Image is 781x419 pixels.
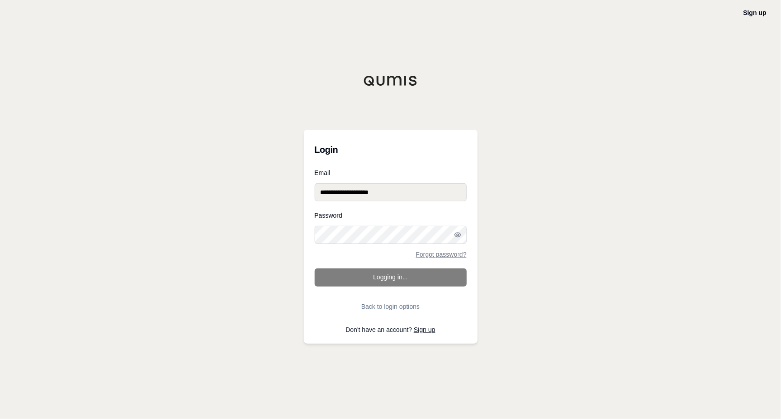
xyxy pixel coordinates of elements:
[414,326,435,333] a: Sign up
[315,141,467,159] h3: Login
[315,326,467,333] p: Don't have an account?
[315,212,467,219] label: Password
[743,9,767,16] a: Sign up
[364,75,418,86] img: Qumis
[315,297,467,316] button: Back to login options
[416,251,466,258] a: Forgot password?
[315,170,467,176] label: Email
